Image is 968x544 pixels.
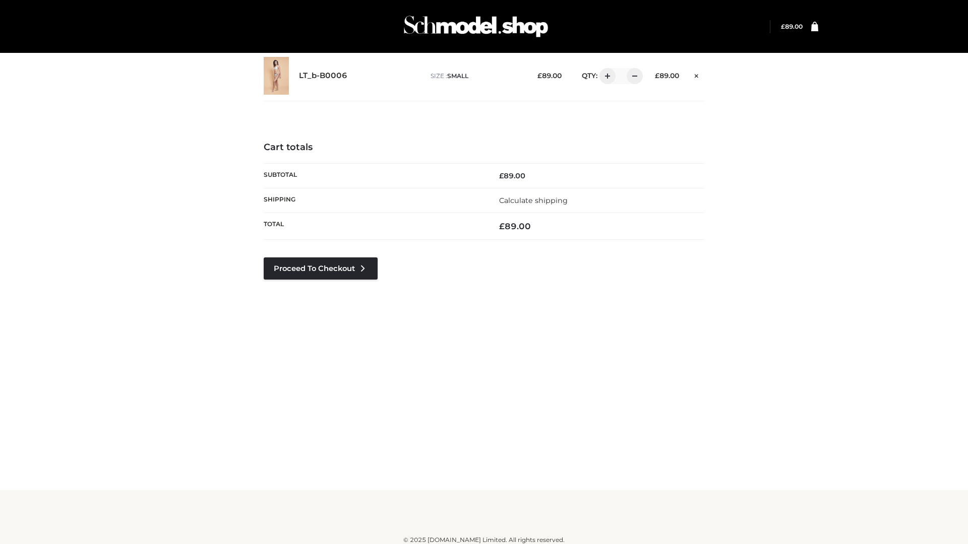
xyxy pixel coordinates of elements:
th: Shipping [264,188,484,213]
bdi: 89.00 [499,171,525,180]
a: Remove this item [689,68,704,81]
h4: Cart totals [264,142,704,153]
span: £ [499,221,505,231]
th: Subtotal [264,163,484,188]
bdi: 89.00 [499,221,531,231]
th: Total [264,213,484,240]
span: £ [499,171,504,180]
bdi: 89.00 [537,72,562,80]
a: LT_b-B0006 [299,71,347,81]
span: SMALL [447,72,468,80]
bdi: 89.00 [655,72,679,80]
span: £ [655,72,659,80]
span: £ [537,72,542,80]
span: £ [781,23,785,30]
img: Schmodel Admin 964 [400,7,552,46]
a: Proceed to Checkout [264,257,378,280]
bdi: 89.00 [781,23,803,30]
a: Calculate shipping [499,196,568,205]
a: £89.00 [781,23,803,30]
div: QTY: [572,68,639,84]
p: size : [431,72,522,81]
